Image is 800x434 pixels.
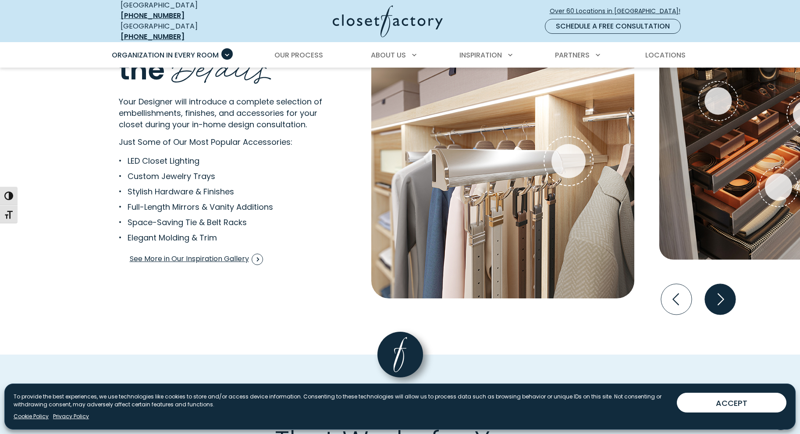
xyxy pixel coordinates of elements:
div: [GEOGRAPHIC_DATA] [121,21,248,42]
span: Over 60 Locations in [GEOGRAPHIC_DATA]! [550,7,687,16]
p: To provide the best experiences, we use technologies like cookies to store and/or access device i... [14,393,670,409]
a: Privacy Policy [53,412,89,420]
li: Elegant Molding & Trim [119,232,319,244]
span: Organization in Every Room [112,50,219,60]
span: the [119,50,165,89]
span: About Us [371,50,406,60]
li: Full-Length Mirrors & Vanity Additions [119,201,319,213]
a: Cookie Policy [14,412,49,420]
li: Custom Jewelry Trays [119,170,319,182]
img: Belt rack accessory [371,22,634,298]
a: [PHONE_NUMBER] [121,32,185,42]
li: Stylish Hardware & Finishes [119,186,319,197]
button: ACCEPT [677,393,786,412]
li: Space-Saving Tie & Belt Racks [119,216,319,228]
a: [PHONE_NUMBER] [121,11,185,21]
span: See More in Our Inspiration Gallery [130,254,263,265]
li: LED Closet Lighting [119,155,319,167]
img: Closet Factory Logo [333,5,443,37]
p: Just Some of Our Most Popular Accessories: [119,136,347,148]
a: Schedule a Free Consultation [545,19,681,34]
button: Next slide [701,280,739,318]
span: Inspiration [459,50,502,60]
nav: Primary Menu [106,43,695,68]
span: Partners [555,50,590,60]
span: Our Process [274,50,323,60]
a: See More in Our Inspiration Gallery [129,251,263,268]
span: Locations [645,50,686,60]
button: Previous slide [658,280,695,318]
a: Over 60 Locations in [GEOGRAPHIC_DATA]! [549,4,688,19]
span: Your Designer will introduce a complete selection of embellishments, finishes, and accessories fo... [119,96,322,130]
